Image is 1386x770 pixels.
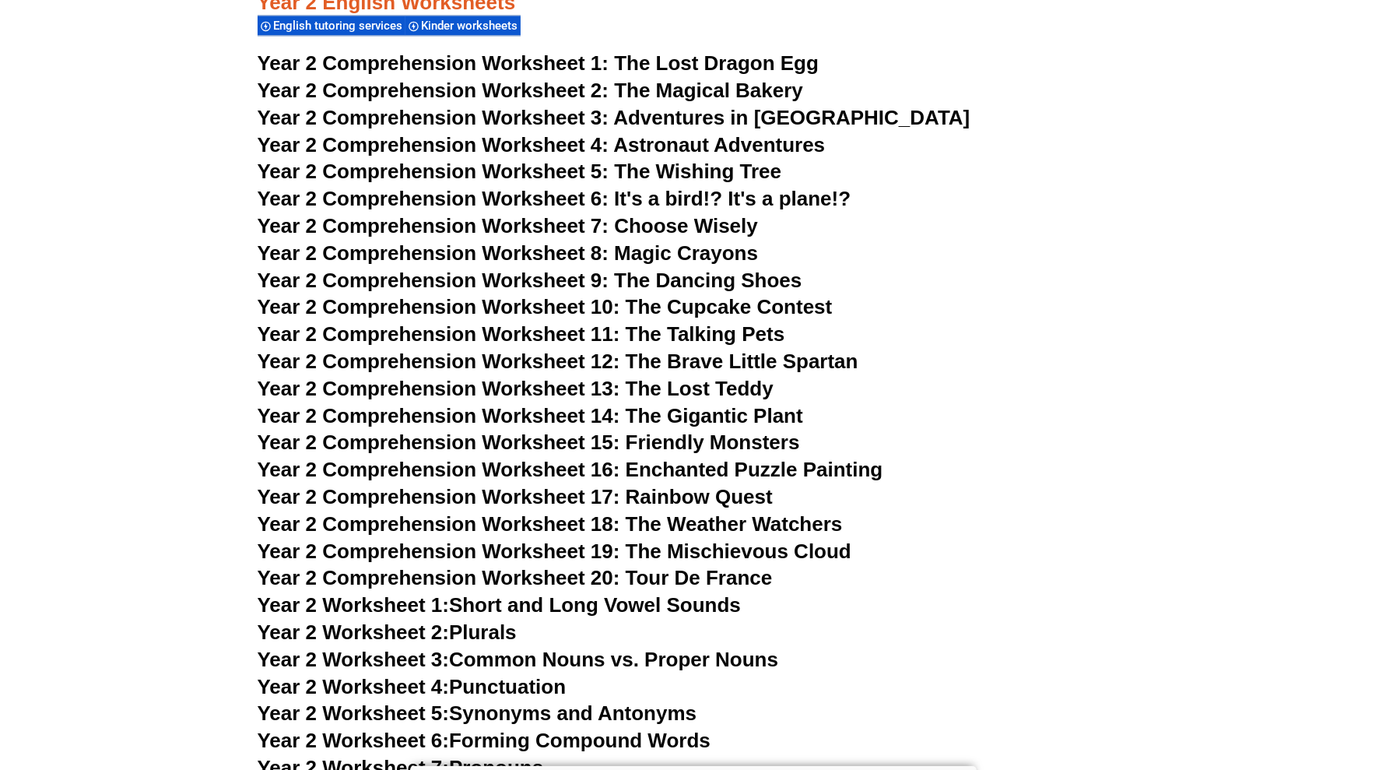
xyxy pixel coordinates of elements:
a: Year 2 Comprehension Worksheet 12: The Brave Little Spartan [258,350,858,373]
span: Year 2 Comprehension Worksheet 3: [258,106,609,129]
a: Year 2 Comprehension Worksheet 17: Rainbow Quest [258,485,773,508]
span: Year 2 Comprehension Worksheet 7: [258,214,609,237]
span: Year 2 Comprehension Worksheet 5: [258,160,609,183]
span: English tutoring services [274,19,408,33]
a: Year 2 Worksheet 6:Forming Compound Words [258,729,711,752]
span: Year 2 Worksheet 1: [258,593,450,617]
span: Year 2 Worksheet 2: [258,621,450,644]
span: Choose Wisely [614,214,758,237]
a: Year 2 Worksheet 1:Short and Long Vowel Sounds [258,593,741,617]
a: Year 2 Comprehension Worksheet 6: It's a bird!? It's a plane!? [258,187,851,210]
span: Year 2 Worksheet 5: [258,701,450,725]
a: Year 2 Comprehension Worksheet 7: Choose Wisely [258,214,758,237]
a: Year 2 Worksheet 3:Common Nouns vs. Proper Nouns [258,648,779,671]
div: English tutoring services [258,15,405,36]
span: Year 2 Worksheet 4: [258,675,450,698]
span: Year 2 Comprehension Worksheet 4: [258,133,609,156]
a: Year 2 Comprehension Worksheet 13: The Lost Teddy [258,377,774,400]
span: The Magical Bakery [614,79,803,102]
a: Year 2 Worksheet 5:Synonyms and Antonyms [258,701,697,725]
span: Astronaut Adventures [613,133,825,156]
a: Year 2 Comprehension Worksheet 3: Adventures in [GEOGRAPHIC_DATA] [258,106,970,129]
span: Year 2 Worksheet 6: [258,729,450,752]
a: Year 2 Comprehension Worksheet 19: The Mischievous Cloud [258,540,851,563]
a: Year 2 Comprehension Worksheet 11: The Talking Pets [258,322,785,346]
span: Kinder worksheets [422,19,523,33]
a: Year 2 Worksheet 4:Punctuation [258,675,567,698]
a: Year 2 Comprehension Worksheet 8: Magic Crayons [258,241,759,265]
a: Year 2 Worksheet 2:Plurals [258,621,517,644]
iframe: Chat Widget [1127,594,1386,770]
span: The Lost Dragon Egg [614,51,819,75]
span: The Wishing Tree [614,160,781,183]
div: Kinder worksheets [405,15,521,36]
a: Year 2 Comprehension Worksheet 4: Astronaut Adventures [258,133,826,156]
span: Year 2 Comprehension Worksheet 2: [258,79,609,102]
a: Year 2 Comprehension Worksheet 16: Enchanted Puzzle Painting [258,458,883,481]
a: Year 2 Comprehension Worksheet 2: The Magical Bakery [258,79,803,102]
span: Year 2 Comprehension Worksheet 1: [258,51,609,75]
a: Year 2 Comprehension Worksheet 9: The Dancing Shoes [258,269,802,292]
a: Year 2 Comprehension Worksheet 10: The Cupcake Contest [258,295,833,318]
span: Adventures in [GEOGRAPHIC_DATA] [613,106,970,129]
a: Year 2 Comprehension Worksheet 5: The Wishing Tree [258,160,782,183]
span: Year 2 Worksheet 3: [258,648,450,671]
a: Year 2 Comprehension Worksheet 20: Tour De France [258,566,773,589]
a: Year 2 Comprehension Worksheet 14: The Gigantic Plant [258,404,803,427]
a: Year 2 Comprehension Worksheet 15: Friendly Monsters [258,431,800,454]
a: Year 2 Comprehension Worksheet 18: The Weather Watchers [258,512,843,536]
a: Year 2 Comprehension Worksheet 1: The Lost Dragon Egg [258,51,819,75]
